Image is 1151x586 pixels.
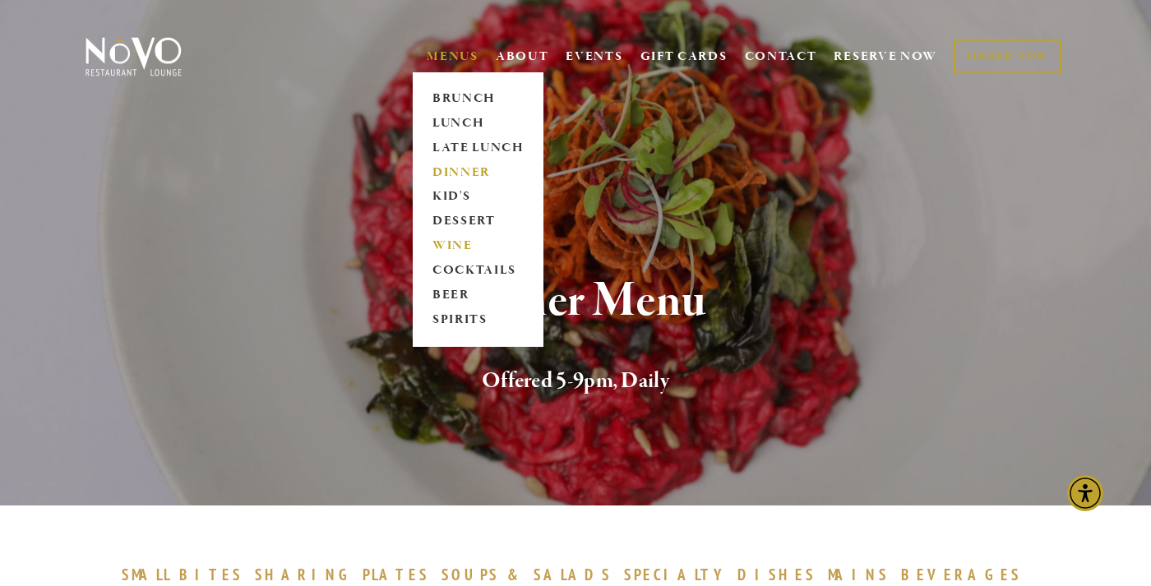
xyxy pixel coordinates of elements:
a: RESERVE NOW [834,41,937,72]
span: SMALL [122,565,171,584]
a: EVENTS [566,48,622,65]
h2: Offered 5-9pm, Daily [112,364,1039,399]
a: BEVERAGES [901,565,1029,584]
a: ORDER NOW [954,40,1061,74]
a: SHARINGPLATES [255,565,437,584]
a: SPECIALTYDISHES [624,565,823,584]
a: ABOUT [496,48,549,65]
span: SALADS [534,565,612,584]
span: BITES [179,565,243,584]
div: Accessibility Menu [1067,475,1103,511]
h1: Dinner Menu [112,275,1039,328]
a: SPIRITS [427,308,529,333]
a: DESSERT [427,210,529,234]
span: SPECIALTY [624,565,729,584]
span: PLATES [363,565,429,584]
span: BEVERAGES [901,565,1021,584]
a: MENUS [427,48,478,65]
img: Novo Restaurant &amp; Lounge [82,36,185,77]
a: MAINS [828,565,898,584]
a: BRUNCH [427,86,529,111]
a: BEER [427,284,529,308]
span: MAINS [828,565,890,584]
a: SMALLBITES [122,565,251,584]
a: SOUPS&SALADS [441,565,620,584]
a: GIFT CARDS [640,41,728,72]
a: LATE LUNCH [427,136,529,160]
a: WINE [427,234,529,259]
a: CONTACT [745,41,817,72]
span: SHARING [255,565,355,584]
a: LUNCH [427,111,529,136]
a: DINNER [427,160,529,185]
span: & [507,565,525,584]
a: COCKTAILS [427,259,529,284]
span: DISHES [737,565,816,584]
span: SOUPS [441,565,499,584]
a: KID'S [427,185,529,210]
